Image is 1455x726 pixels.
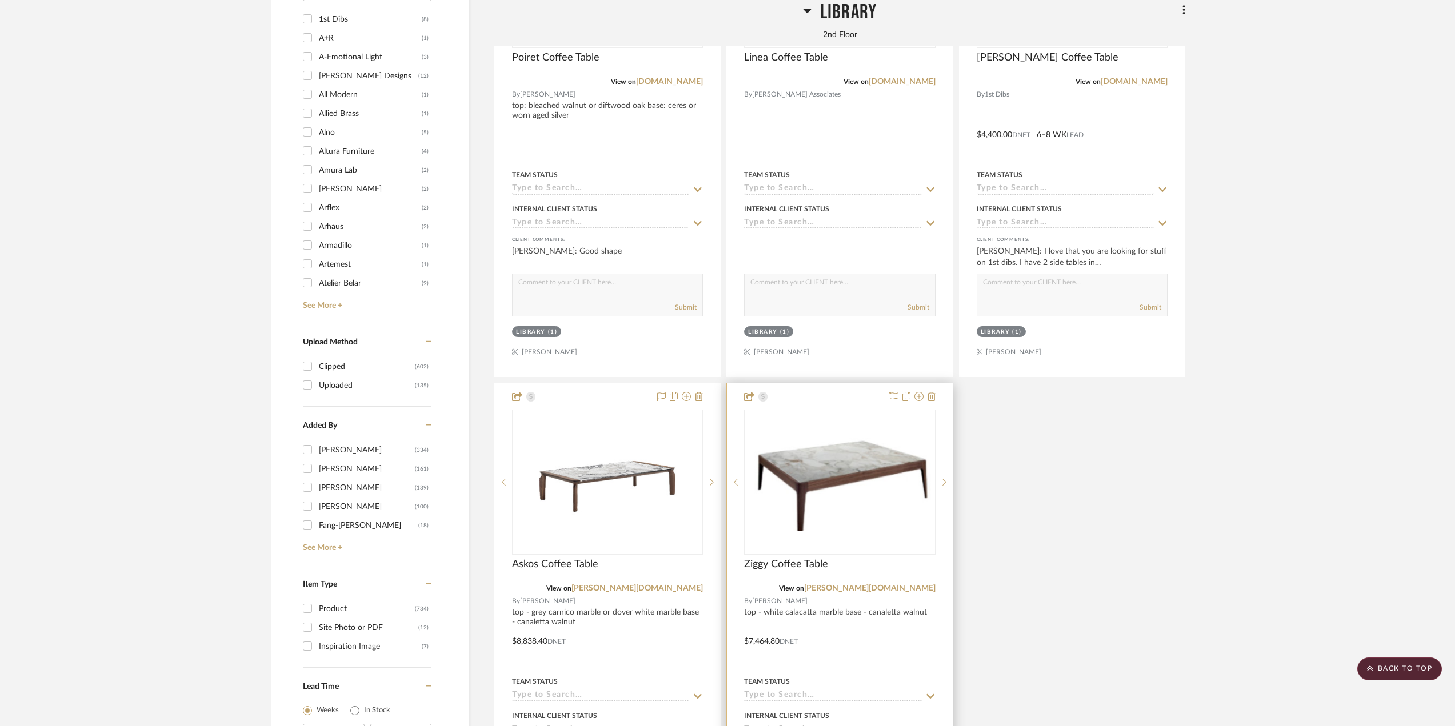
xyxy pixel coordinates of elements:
[977,218,1154,229] input: Type to Search…
[300,535,431,553] a: See More +
[418,619,429,637] div: (12)
[512,711,597,721] div: Internal Client Status
[512,218,689,229] input: Type to Search…
[319,86,422,104] div: All Modern
[319,516,418,535] div: Fang-[PERSON_NAME]
[744,558,828,571] span: Ziggy Coffee Table
[512,691,689,701] input: Type to Search…
[744,218,921,229] input: Type to Search…
[548,328,558,336] div: (1)
[804,584,936,592] a: [PERSON_NAME][DOMAIN_NAME]
[977,184,1154,195] input: Type to Search…
[520,596,575,607] span: [PERSON_NAME]
[303,683,339,691] span: Lead Time
[319,498,415,516] div: [PERSON_NAME]
[319,441,415,459] div: [PERSON_NAME]
[908,302,929,312] button: Submit
[748,328,777,336] div: Library
[752,89,841,100] span: [PERSON_NAME] Associates
[981,328,1010,336] div: Library
[415,479,429,497] div: (139)
[415,498,429,516] div: (100)
[1101,78,1168,86] a: [DOMAIN_NAME]
[744,596,752,607] span: By
[611,78,636,85] span: View on
[422,199,429,217] div: (2)
[744,711,829,721] div: Internal Client Status
[319,600,415,618] div: Product
[422,161,429,179] div: (2)
[512,204,597,214] div: Internal Client Status
[319,180,422,198] div: [PERSON_NAME]
[303,580,337,588] span: Item Type
[319,479,415,497] div: [PERSON_NAME]
[512,89,520,100] span: By
[319,358,415,376] div: Clipped
[415,376,429,395] div: (135)
[844,78,869,85] span: View on
[422,218,429,236] div: (2)
[319,67,418,85] div: [PERSON_NAME] Designs
[512,170,558,180] div: Team Status
[1140,302,1161,312] button: Submit
[303,338,358,346] span: Upload Method
[422,48,429,66] div: (3)
[319,48,422,66] div: A-Emotional Light
[985,89,1009,100] span: 1st Dibs
[319,376,415,395] div: Uploaded
[977,89,985,100] span: By
[513,410,702,554] div: 0
[779,585,804,592] span: View on
[319,10,422,29] div: 1st Dibs
[422,274,429,292] div: (9)
[319,161,422,179] div: Amura Lab
[977,170,1022,180] div: Team Status
[317,705,339,716] label: Weeks
[319,274,422,292] div: Atelier Belar
[512,51,599,64] span: Poiret Coffee Table
[319,142,422,161] div: Altura Furniture
[422,105,429,123] div: (1)
[636,78,703,86] a: [DOMAIN_NAME]
[319,29,422,47] div: A+R
[415,358,429,376] div: (602)
[977,246,1168,268] div: [PERSON_NAME]: I love that you are looking for stuff on 1st dibs. I have 2 side tables in [GEOGRA...
[512,558,598,571] span: Askos Coffee Table
[744,204,829,214] div: Internal Client Status
[520,89,575,100] span: [PERSON_NAME]
[319,105,422,123] div: Allied Brass
[422,236,429,255] div: (1)
[300,292,431,311] a: See More +
[1357,657,1442,680] scroll-to-top-button: BACK TO TOP
[422,637,429,656] div: (7)
[418,67,429,85] div: (12)
[512,596,520,607] span: By
[744,676,790,687] div: Team Status
[319,218,422,236] div: Arhaus
[546,585,571,592] span: View on
[415,600,429,618] div: (734)
[494,29,1185,42] div: 2nd Floor
[319,236,422,255] div: Armadillo
[415,441,429,459] div: (334)
[422,123,429,142] div: (5)
[415,460,429,478] div: (161)
[780,328,790,336] div: (1)
[319,199,422,217] div: Arflex
[744,691,921,701] input: Type to Search…
[744,89,752,100] span: By
[319,255,422,274] div: Artemest
[422,86,429,104] div: (1)
[422,10,429,29] div: (8)
[752,596,808,607] span: [PERSON_NAME]
[571,584,703,592] a: [PERSON_NAME][DOMAIN_NAME]
[744,170,790,180] div: Team Status
[422,255,429,274] div: (1)
[319,637,422,656] div: Inspiration Image
[512,676,558,687] div: Team Status
[319,123,422,142] div: Alno
[977,204,1062,214] div: Internal Client Status
[319,619,418,637] div: Site Photo or PDF
[1076,78,1101,85] span: View on
[744,51,828,64] span: Linea Coffee Table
